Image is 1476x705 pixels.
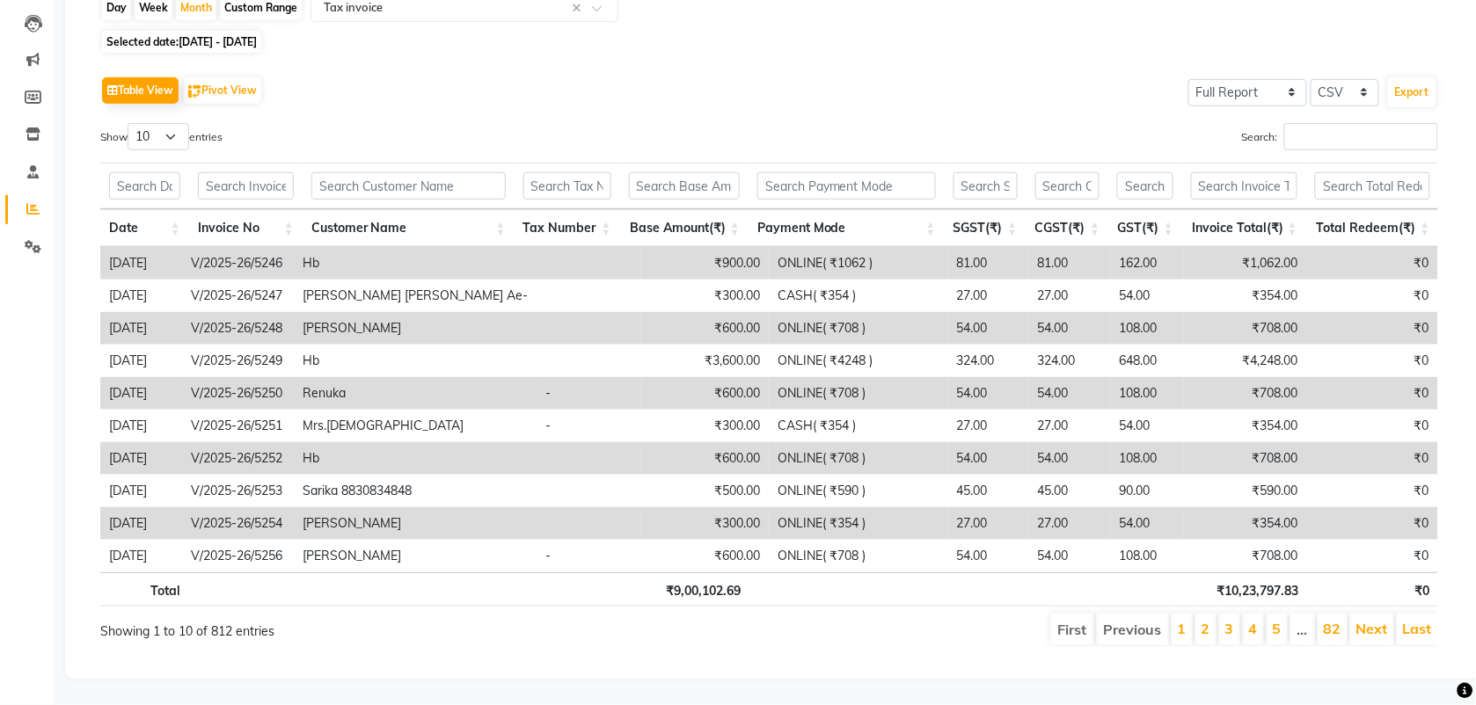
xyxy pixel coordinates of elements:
td: Renuka [294,377,537,410]
td: ₹500.00 [641,475,769,507]
span: Selected date: [102,31,261,53]
td: 27.00 [1029,410,1111,442]
td: [DATE] [100,410,182,442]
td: [DATE] [100,280,182,312]
a: Next [1356,620,1388,637]
td: ₹0 [1307,475,1438,507]
th: Invoice Total(₹): activate to sort column ascending [1182,209,1306,247]
td: V/2025-26/5254 [182,507,294,540]
td: 54.00 [948,540,1029,572]
input: Search Invoice Total(₹) [1191,172,1297,200]
th: Base Amount(₹): activate to sort column ascending [620,209,749,247]
a: 5 [1273,620,1282,637]
td: V/2025-26/5250 [182,377,294,410]
td: 90.00 [1111,475,1184,507]
td: 162.00 [1111,247,1184,280]
td: ₹0 [1307,410,1438,442]
td: ₹0 [1307,345,1438,377]
label: Show entries [100,123,223,150]
td: ₹4,248.00 [1184,345,1307,377]
td: V/2025-26/5248 [182,312,294,345]
th: ₹9,00,102.69 [621,572,750,607]
input: Search Payment Mode [757,172,936,200]
td: ₹600.00 [641,312,769,345]
td: ₹300.00 [641,507,769,540]
td: ₹708.00 [1184,540,1307,572]
td: ₹354.00 [1184,507,1307,540]
td: [PERSON_NAME] [294,540,537,572]
td: 45.00 [1029,475,1111,507]
a: 4 [1249,620,1258,637]
td: ₹708.00 [1184,442,1307,475]
td: 27.00 [1029,280,1111,312]
img: pivot.png [188,85,201,98]
td: 54.00 [1111,280,1184,312]
td: 108.00 [1111,442,1184,475]
td: [PERSON_NAME] [PERSON_NAME] Ae- [294,280,537,312]
td: [DATE] [100,507,182,540]
td: ₹3,600.00 [641,345,769,377]
td: ₹0 [1307,280,1438,312]
td: 45.00 [948,475,1029,507]
td: V/2025-26/5247 [182,280,294,312]
input: Search GST(₹) [1117,172,1173,200]
a: 1 [1178,620,1187,637]
td: ₹0 [1307,540,1438,572]
td: V/2025-26/5252 [182,442,294,475]
a: 3 [1225,620,1234,637]
th: Invoice No: activate to sort column ascending [189,209,303,247]
td: CASH( ₹354 ) [769,280,947,312]
td: CASH( ₹354 ) [769,410,947,442]
td: 54.00 [1029,442,1111,475]
td: V/2025-26/5249 [182,345,294,377]
th: Total [100,572,189,607]
td: V/2025-26/5253 [182,475,294,507]
td: ONLINE( ₹590 ) [769,475,947,507]
td: Mrs.[DEMOGRAPHIC_DATA] [294,410,537,442]
td: ₹0 [1307,247,1438,280]
input: Search Date [109,172,180,200]
td: ONLINE( ₹708 ) [769,312,947,345]
td: 108.00 [1111,312,1184,345]
th: Date: activate to sort column ascending [100,209,189,247]
td: ONLINE( ₹354 ) [769,507,947,540]
th: Customer Name: activate to sort column ascending [303,209,515,247]
td: ₹600.00 [641,540,769,572]
td: ONLINE( ₹4248 ) [769,345,947,377]
td: ₹600.00 [641,442,769,475]
td: 54.00 [948,312,1029,345]
td: 54.00 [1111,410,1184,442]
td: Sarika 8830834848 [294,475,537,507]
td: 54.00 [1029,377,1111,410]
td: 27.00 [948,410,1029,442]
input: Search Base Amount(₹) [629,172,740,200]
td: - [537,377,641,410]
td: ONLINE( ₹1062 ) [769,247,947,280]
td: [PERSON_NAME] [294,312,537,345]
a: 2 [1202,620,1210,637]
td: [DATE] [100,475,182,507]
td: 27.00 [1029,507,1111,540]
td: V/2025-26/5246 [182,247,294,280]
td: - [537,540,641,572]
td: 54.00 [948,377,1029,410]
td: ₹900.00 [641,247,769,280]
td: ₹1,062.00 [1184,247,1307,280]
th: GST(₹): activate to sort column ascending [1108,209,1182,247]
input: Search CGST(₹) [1035,172,1100,200]
td: ₹0 [1307,312,1438,345]
td: [DATE] [100,377,182,410]
td: ₹708.00 [1184,377,1307,410]
td: V/2025-26/5256 [182,540,294,572]
td: 324.00 [948,345,1029,377]
td: ONLINE( ₹708 ) [769,540,947,572]
td: Hb [294,345,537,377]
input: Search Invoice No [198,172,294,200]
td: 27.00 [948,507,1029,540]
td: [DATE] [100,312,182,345]
td: 81.00 [948,247,1029,280]
th: CGST(₹): activate to sort column ascending [1027,209,1109,247]
button: Pivot View [184,77,261,104]
td: 81.00 [1029,247,1111,280]
th: ₹0 [1308,572,1439,607]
